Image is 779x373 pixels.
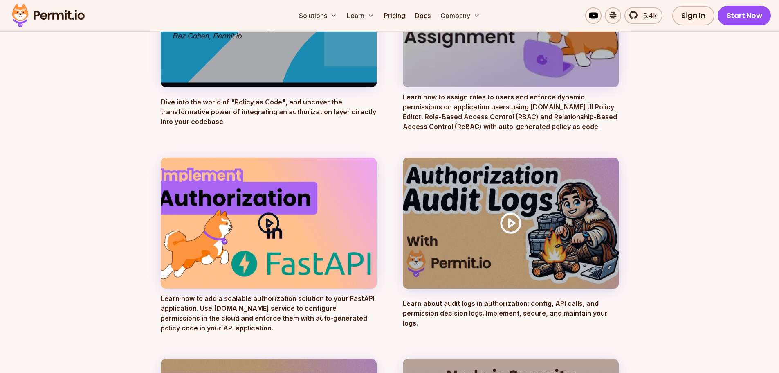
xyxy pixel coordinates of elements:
[672,6,714,25] a: Sign In
[343,7,377,24] button: Learn
[412,7,434,24] a: Docs
[638,11,657,20] span: 5.4k
[296,7,340,24] button: Solutions
[624,7,662,24] a: 5.4k
[8,2,88,29] img: Permit logo
[161,97,377,131] p: Dive into the world of "Policy as Code", and uncover the transformative power of integrating an a...
[381,7,409,24] a: Pricing
[437,7,483,24] button: Company
[403,92,619,131] p: Learn how to assign roles to users and enforce dynamic permissions on application users using [DO...
[161,294,377,333] p: Learn how to add a scalable authorization solution to your FastAPI application. Use [DOMAIN_NAME]...
[403,298,619,333] p: Learn about audit logs in authorization: config, API calls, and permission decision logs. Impleme...
[718,6,771,25] a: Start Now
